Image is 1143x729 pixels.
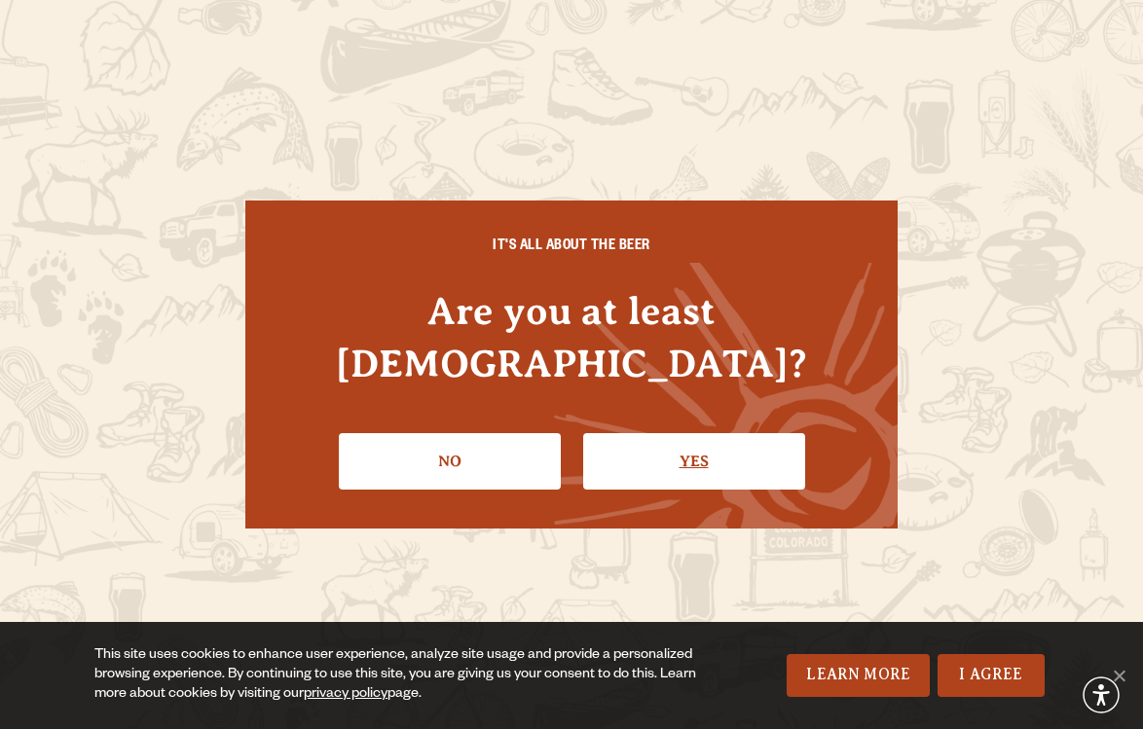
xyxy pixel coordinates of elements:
[304,687,387,703] a: privacy policy
[284,239,859,257] h6: IT'S ALL ABOUT THE BEER
[339,433,561,490] a: No
[583,433,805,490] a: Confirm I'm 21 or older
[938,654,1045,697] a: I Agree
[284,285,859,388] h4: Are you at least [DEMOGRAPHIC_DATA]?
[1109,666,1128,685] span: No
[787,654,930,697] a: Learn More
[94,646,721,705] div: This site uses cookies to enhance user experience, analyze site usage and provide a personalized ...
